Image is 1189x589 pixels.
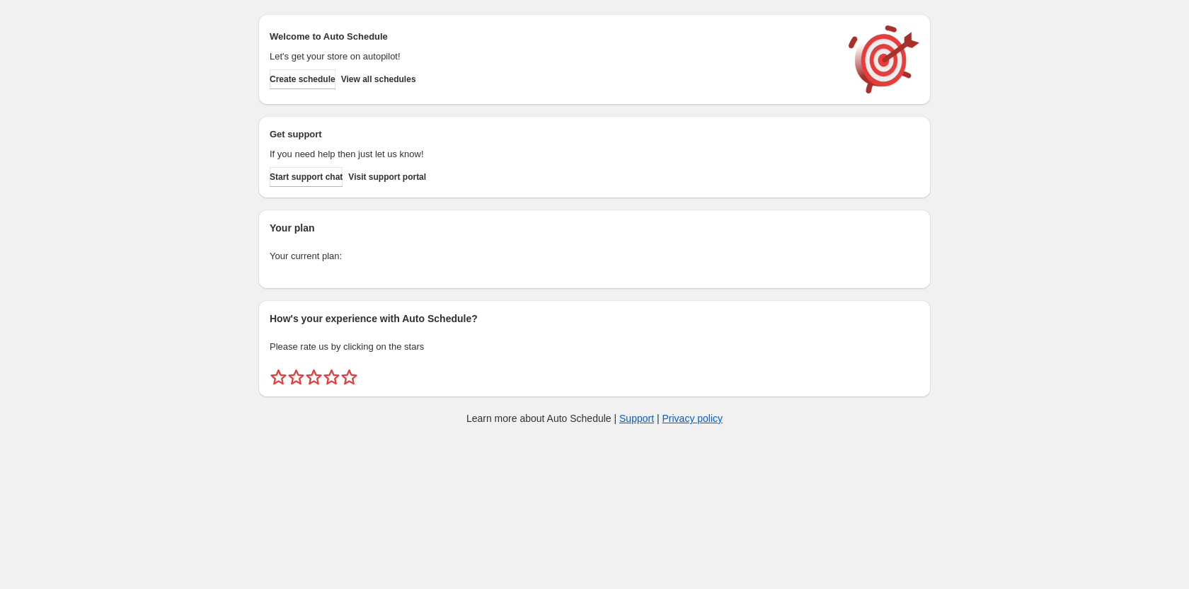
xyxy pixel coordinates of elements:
[348,171,426,183] span: Visit support portal
[270,50,834,64] p: Let's get your store on autopilot!
[662,413,723,424] a: Privacy policy
[270,127,834,142] h2: Get support
[270,249,919,263] p: Your current plan:
[341,69,416,89] button: View all schedules
[270,221,919,235] h2: Your plan
[348,167,426,187] a: Visit support portal
[341,74,416,85] span: View all schedules
[270,311,919,326] h2: How's your experience with Auto Schedule?
[270,30,834,44] h2: Welcome to Auto Schedule
[270,171,343,183] span: Start support chat
[270,340,919,354] p: Please rate us by clicking on the stars
[619,413,654,424] a: Support
[270,69,335,89] button: Create schedule
[270,147,834,161] p: If you need help then just let us know!
[270,167,343,187] a: Start support chat
[466,411,723,425] p: Learn more about Auto Schedule | |
[270,74,335,85] span: Create schedule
